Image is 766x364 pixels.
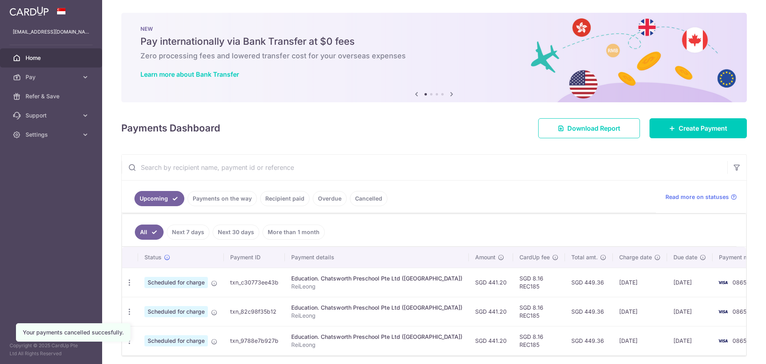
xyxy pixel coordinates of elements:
div: Education. Chatsworth Preschool Pte Ltd ([GEOGRAPHIC_DATA]) [291,333,462,341]
td: [DATE] [667,268,713,297]
span: Download Report [567,123,620,133]
span: 0865 [732,279,746,286]
img: Bank Card [715,336,731,346]
td: SGD 449.36 [565,326,613,355]
p: ReiLeong [291,341,462,349]
span: Total amt. [571,253,598,261]
td: [DATE] [613,326,667,355]
a: Payments on the way [188,191,257,206]
td: txn_82c98f35b12 [224,297,285,326]
span: Scheduled for charge [144,277,208,288]
h5: Pay internationally via Bank Transfer at $0 fees [140,35,728,48]
td: SGD 441.20 [469,297,513,326]
span: Refer & Save [26,92,78,100]
td: [DATE] [667,326,713,355]
a: Create Payment [650,118,747,138]
td: SGD 441.20 [469,268,513,297]
span: Support [26,111,78,119]
td: txn_c30773ee43b [224,268,285,297]
span: Scheduled for charge [144,335,208,346]
span: Create Payment [679,123,727,133]
input: Search by recipient name, payment id or reference [122,155,727,180]
div: Education. Chatsworth Preschool Pte Ltd ([GEOGRAPHIC_DATA]) [291,274,462,282]
span: Pay [26,73,78,81]
td: SGD 449.36 [565,297,613,326]
span: 0865 [732,337,746,344]
a: All [135,225,164,240]
a: Upcoming [134,191,184,206]
a: Download Report [538,118,640,138]
span: Settings [26,131,78,139]
p: NEW [140,26,728,32]
a: Recipient paid [260,191,310,206]
span: CardUp fee [519,253,550,261]
img: Bank transfer banner [121,13,747,102]
p: ReiLeong [291,282,462,290]
img: Bank Card [715,307,731,316]
span: Due date [673,253,697,261]
img: CardUp [10,6,49,16]
td: [DATE] [613,268,667,297]
td: [DATE] [667,297,713,326]
a: Read more on statuses [665,193,737,201]
td: txn_9788e7b927b [224,326,285,355]
th: Payment details [285,247,469,268]
h6: Zero processing fees and lowered transfer cost for your overseas expenses [140,51,728,61]
a: Next 7 days [167,225,209,240]
span: Amount [475,253,496,261]
a: Cancelled [350,191,387,206]
p: [EMAIL_ADDRESS][DOMAIN_NAME] [13,28,89,36]
p: ReiLeong [291,312,462,320]
span: Status [144,253,162,261]
span: Read more on statuses [665,193,729,201]
span: 0865 [732,308,746,315]
td: SGD 8.16 REC185 [513,297,565,326]
th: Payment ID [224,247,285,268]
div: Your payments cancelled succesfully. [23,328,124,336]
td: SGD 449.36 [565,268,613,297]
a: Next 30 days [213,225,259,240]
span: Scheduled for charge [144,306,208,317]
div: Education. Chatsworth Preschool Pte Ltd ([GEOGRAPHIC_DATA]) [291,304,462,312]
h4: Payments Dashboard [121,121,220,135]
iframe: Opens a widget where you can find more information [715,340,758,360]
td: [DATE] [613,297,667,326]
td: SGD 8.16 REC185 [513,326,565,355]
span: Home [26,54,78,62]
a: More than 1 month [263,225,325,240]
img: Bank Card [715,278,731,287]
span: Charge date [619,253,652,261]
a: Learn more about Bank Transfer [140,70,239,78]
td: SGD 8.16 REC185 [513,268,565,297]
td: SGD 441.20 [469,326,513,355]
a: Overdue [313,191,347,206]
